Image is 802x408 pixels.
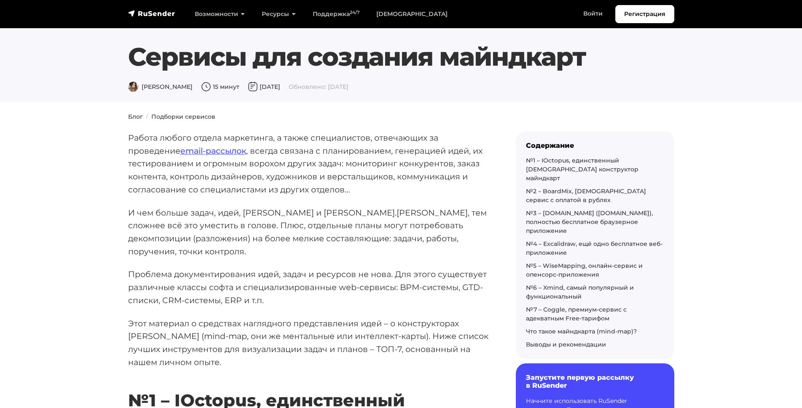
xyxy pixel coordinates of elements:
[526,262,643,278] a: №5 – WiseMapping, онлайн-сервис и опенсорс-приложения
[128,42,628,72] h1: Сервисы для создания майндкарт
[128,131,489,196] p: Работа любого отдела маркетинга, а также специалистов, отвечающих за проведение , всегда связана ...
[186,5,253,23] a: Возможности
[180,146,246,156] a: email-рассылок
[575,5,611,22] a: Войти
[128,83,193,91] span: [PERSON_NAME]
[368,5,456,23] a: [DEMOGRAPHIC_DATA]
[304,5,368,23] a: Поддержка24/7
[615,5,674,23] a: Регистрация
[526,373,664,389] h6: Запустите первую рассылку в RuSender
[248,82,258,92] img: Дата публикации
[526,328,637,335] a: Что такое майндкарта (mind-map)?
[526,141,664,149] div: Содержание
[526,306,627,322] a: №7 – Coggle, премиум-сервис с адекватным Free-тарифом
[526,157,638,182] a: №1 – IOctopus, единственный [DEMOGRAPHIC_DATA] конструктор майндкарт
[526,209,653,235] a: №3 – [DOMAIN_NAME] ([DOMAIN_NAME]), полностью бесплатное браузерное приложение
[248,83,280,91] span: [DATE]
[253,5,304,23] a: Ресурсы
[128,317,489,369] p: Этот материал о средствах наглядного представления идей – о конструкторах [PERSON_NAME] (mind-map...
[289,83,349,91] span: Обновлено: [DATE]
[526,284,634,300] a: №6 – Xmind, самый популярный и функциональный
[128,268,489,307] p: Проблема документирования идей, задач и ресурсов не нова. Для этого существует различные классы с...
[526,240,663,256] a: №4 – Excalidraw, ещё одно бесплатное веб-приложение
[123,112,679,121] nav: breadcrumb
[128,9,175,18] img: RuSender
[201,83,239,91] span: 15 минут
[201,82,211,92] img: Время чтения
[143,112,215,121] li: Подборки сервисов
[526,187,646,204] a: №2 – BoardMix, [DEMOGRAPHIC_DATA] сервис с оплатой в рублях
[526,341,606,348] a: Выводы и рекомендации
[350,10,359,15] sup: 24/7
[128,206,489,258] p: И чем больше задач, идей, [PERSON_NAME] и [PERSON_NAME].[PERSON_NAME], тем сложнее всё это умести...
[128,113,143,120] a: Блог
